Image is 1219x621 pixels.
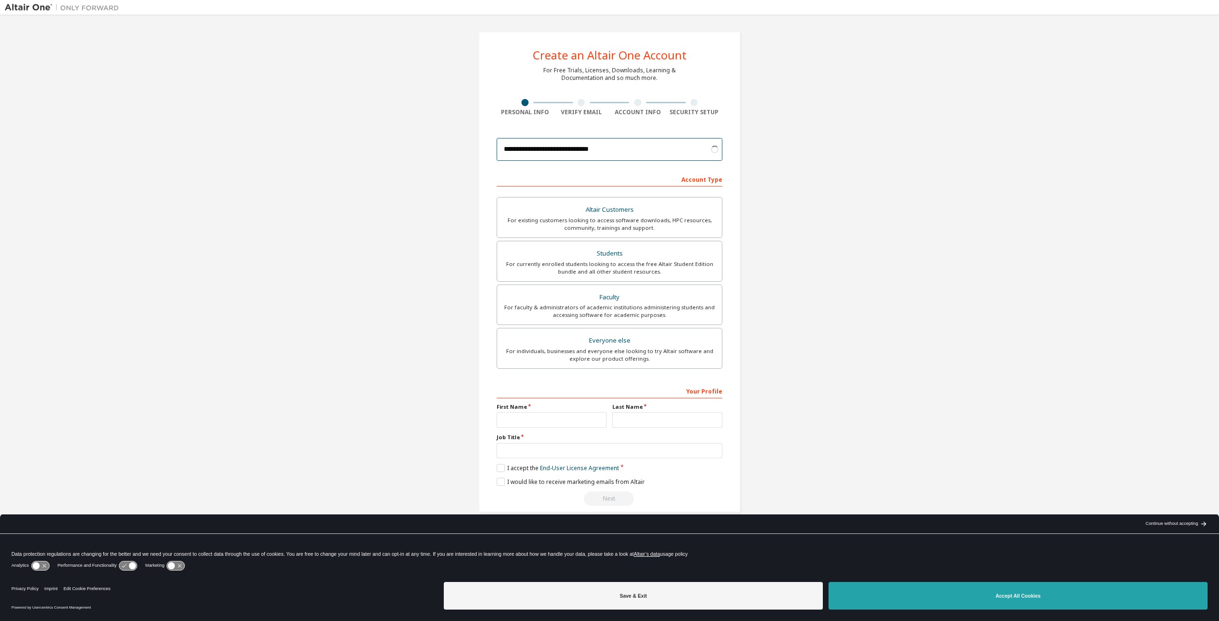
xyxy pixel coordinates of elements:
[503,347,716,363] div: For individuals, businesses and everyone else looking to try Altair software and explore our prod...
[503,291,716,304] div: Faculty
[666,108,723,116] div: Security Setup
[503,247,716,260] div: Students
[497,171,722,187] div: Account Type
[497,434,722,441] label: Job Title
[503,217,716,232] div: For existing customers looking to access software downloads, HPC resources, community, trainings ...
[612,403,722,411] label: Last Name
[5,3,124,12] img: Altair One
[497,492,722,506] div: Please wait while checking email ...
[497,108,553,116] div: Personal Info
[497,464,619,472] label: I accept the
[497,478,645,486] label: I would like to receive marketing emails from Altair
[533,49,687,61] div: Create an Altair One Account
[609,108,666,116] div: Account Info
[497,383,722,398] div: Your Profile
[503,334,716,347] div: Everyone else
[543,67,676,82] div: For Free Trials, Licenses, Downloads, Learning & Documentation and so much more.
[503,304,716,319] div: For faculty & administrators of academic institutions administering students and accessing softwa...
[503,203,716,217] div: Altair Customers
[553,108,610,116] div: Verify Email
[497,403,607,411] label: First Name
[540,464,619,472] a: End-User License Agreement
[503,260,716,276] div: For currently enrolled students looking to access the free Altair Student Edition bundle and all ...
